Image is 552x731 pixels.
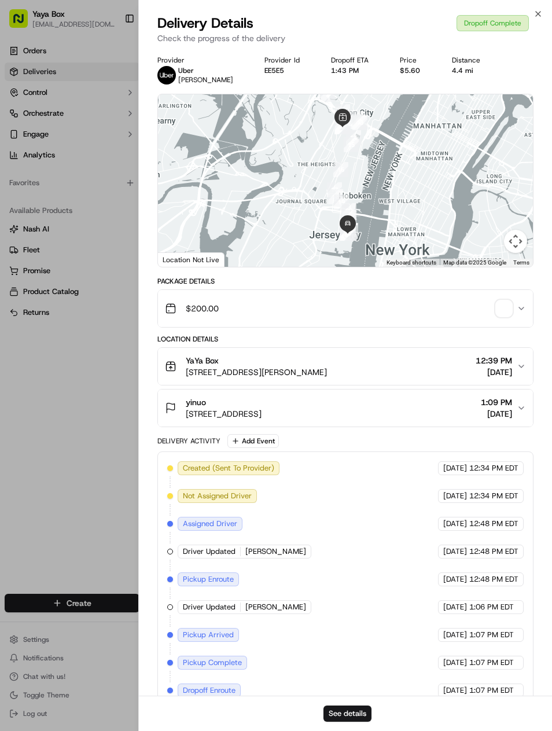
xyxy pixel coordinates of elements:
[157,277,534,286] div: Package Details
[400,56,442,65] div: Price
[504,230,527,253] button: Map camera controls
[245,602,306,612] span: [PERSON_NAME]
[469,519,518,529] span: 12:48 PM EDT
[387,259,436,267] button: Keyboard shortcuts
[513,259,529,266] a: Terms (opens in new tab)
[157,14,253,32] span: Delivery Details
[443,630,467,640] span: [DATE]
[443,463,467,473] span: [DATE]
[469,574,518,585] span: 12:48 PM EDT
[183,491,252,501] span: Not Assigned Driver
[443,657,467,668] span: [DATE]
[186,396,206,408] span: yinuo
[452,56,502,65] div: Distance
[469,546,518,557] span: 12:48 PM EDT
[452,66,502,75] div: 4.4 mi
[337,205,361,230] div: 21
[24,111,45,131] img: 1756434665150-4e636765-6d04-44f2-b13a-1d7bbed723a0
[400,66,442,75] div: $5.60
[331,56,391,65] div: Dropoff ETA
[36,179,94,189] span: [PERSON_NAME]
[183,463,274,473] span: Created (Sent To Provider)
[469,463,518,473] span: 12:34 PM EDT
[186,366,327,378] span: [STREET_ADDRESS][PERSON_NAME]
[476,355,512,366] span: 12:39 PM
[52,122,159,131] div: We're available if you need us!
[183,630,234,640] span: Pickup Arrived
[183,519,237,529] span: Assigned Driver
[183,574,234,585] span: Pickup Enroute
[186,355,219,366] span: YaYa Box
[183,546,235,557] span: Driver Updated
[469,602,514,612] span: 1:06 PM EDT
[12,260,21,269] div: 📗
[183,657,242,668] span: Pickup Complete
[227,434,279,448] button: Add Event
[186,408,262,420] span: [STREET_ADDRESS]
[329,157,353,182] div: 16
[183,685,235,696] span: Dropoff Enroute
[12,150,78,160] div: Past conversations
[87,211,91,220] span: •
[12,168,30,187] img: Joseph V.
[469,491,518,501] span: 12:34 PM EDT
[179,148,211,162] button: See all
[186,303,219,314] span: $200.00
[469,657,514,668] span: 1:07 PM EDT
[443,546,467,557] span: [DATE]
[481,408,512,420] span: [DATE]
[157,56,255,65] div: Provider
[157,335,534,344] div: Location Details
[102,179,126,189] span: [DATE]
[115,287,140,296] span: Pylon
[158,348,533,385] button: YaYa Box[STREET_ADDRESS][PERSON_NAME]12:39 PM[DATE]
[264,66,284,75] button: EE5E5
[322,178,347,202] div: 17
[443,519,467,529] span: [DATE]
[197,114,211,128] button: Start new chat
[338,218,363,243] div: 22
[183,602,235,612] span: Driver Updated
[344,106,368,131] div: 11
[443,602,467,612] span: [DATE]
[7,254,93,275] a: 📗Knowledge Base
[337,199,361,223] div: 20
[476,366,512,378] span: [DATE]
[82,286,140,296] a: Powered byPylon
[443,685,467,696] span: [DATE]
[469,630,514,640] span: 1:07 PM EDT
[157,66,176,85] img: uber-new-logo.jpeg
[346,109,370,134] div: 12
[98,260,107,269] div: 💻
[12,200,30,218] img: Regen Pajulas
[12,111,32,131] img: 1736555255976-a54dd68f-1ca7-489b-9aae-adbdc363a1c4
[158,290,533,327] button: $200.00
[330,100,355,124] div: 3
[178,75,233,85] span: [PERSON_NAME]
[481,396,512,408] span: 1:09 PM
[443,259,506,266] span: Map data ©2025 Google
[23,259,89,270] span: Knowledge Base
[315,82,340,106] div: 2
[443,491,467,501] span: [DATE]
[12,46,211,65] p: Welcome 👋
[341,126,366,150] div: 14
[93,211,117,220] span: [DATE]
[157,32,534,44] p: Check the progress of the delivery
[109,259,186,270] span: API Documentation
[23,180,32,189] img: 1736555255976-a54dd68f-1ca7-489b-9aae-adbdc363a1c4
[36,211,84,220] span: Regen Pajulas
[12,12,35,35] img: Nash
[30,75,208,87] input: Got a question? Start typing here...
[329,190,354,214] div: 19
[443,574,467,585] span: [DATE]
[93,254,190,275] a: 💻API Documentation
[331,66,391,75] div: 1:43 PM
[161,252,199,267] a: Open this area in Google Maps (opens a new window)
[157,436,220,446] div: Delivery Activity
[323,185,348,209] div: 18
[245,546,306,557] span: [PERSON_NAME]
[158,390,533,427] button: yinuo[STREET_ADDRESS]1:09 PM[DATE]
[178,66,233,75] p: Uber
[348,111,372,135] div: 13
